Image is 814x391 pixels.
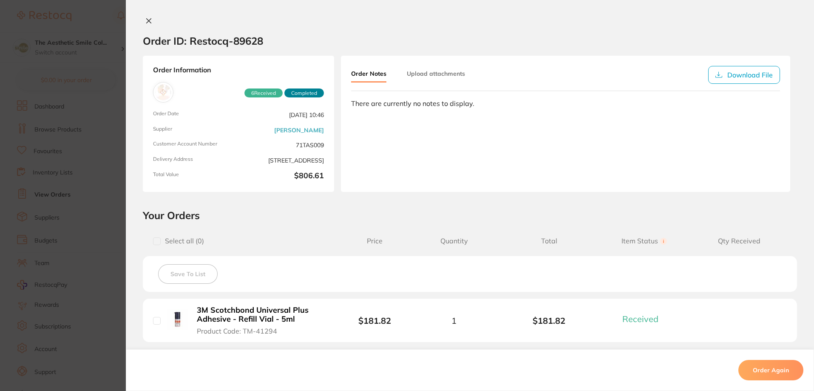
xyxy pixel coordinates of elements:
[242,171,324,182] b: $806.61
[343,237,406,245] span: Price
[597,237,692,245] span: Item Status
[692,237,787,245] span: Qty Received
[19,26,33,39] img: Profile image for Restocq
[37,24,147,33] p: It has been 14 days since you have started your Restocq journey. We wanted to do a check in and s...
[358,315,391,326] b: $181.82
[242,156,324,165] span: [STREET_ADDRESS]
[143,209,797,222] h2: Your Orders
[153,111,235,119] span: Order Date
[406,237,502,245] span: Quantity
[284,88,324,98] span: Completed
[155,84,171,100] img: Henry Schein Halas
[37,33,147,40] p: Message from Restocq, sent 1w ago
[143,34,263,47] h2: Order ID: Restocq- 89628
[351,100,780,107] div: There are currently no notes to display.
[194,305,331,335] button: 3M Scotchbond Universal Plus Adhesive - Refill Vial - 5ml Product Code: TM-41294
[622,314,658,324] span: Received
[738,360,803,380] button: Order Again
[197,306,328,323] b: 3M Scotchbond Universal Plus Adhesive - Refill Vial - 5ml
[242,141,324,149] span: 71TAS009
[620,314,669,324] button: Received
[158,264,218,284] button: Save To List
[153,66,324,75] strong: Order Information
[351,66,386,83] button: Order Notes
[153,171,235,182] span: Total Value
[274,127,324,134] a: [PERSON_NAME]
[451,316,457,325] span: 1
[153,156,235,165] span: Delivery Address
[502,316,597,325] b: $181.82
[153,126,235,134] span: Supplier
[244,88,283,98] span: Received
[161,237,204,245] span: Select all ( 0 )
[502,237,597,245] span: Total
[153,141,235,149] span: Customer Account Number
[407,66,465,81] button: Upload attachments
[13,18,157,46] div: message notification from Restocq, 1w ago. It has been 14 days since you have started your Restoc...
[708,66,780,84] button: Download File
[167,309,188,330] img: 3M Scotchbond Universal Plus Adhesive - Refill Vial - 5ml
[197,327,277,335] span: Product Code: TM-41294
[242,111,324,119] span: [DATE] 10:46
